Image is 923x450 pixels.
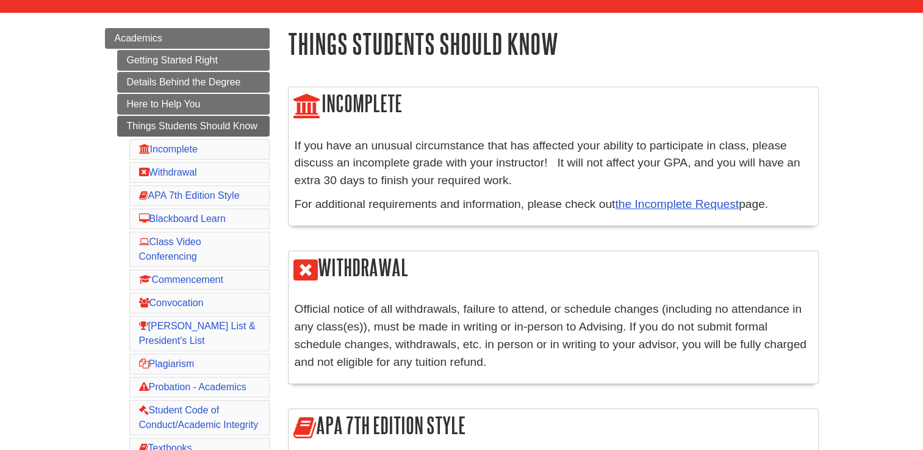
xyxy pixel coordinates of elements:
p: For additional requirements and information, please check out page. [295,196,812,213]
a: Blackboard Learn [139,213,226,224]
a: Things Students Should Know [117,116,270,137]
a: Incomplete [139,144,198,154]
a: Details Behind the Degree [117,72,270,93]
a: Commencement [139,274,223,285]
h2: Incomplete [289,87,818,122]
a: Here to Help You [117,94,270,115]
a: the Incomplete Request [615,198,739,210]
h2: Withdrawal [289,251,818,286]
p: Official notice of all withdrawals, failure to attend, or schedule changes (including no attendan... [295,301,812,371]
a: Getting Started Right [117,50,270,71]
a: Plagiarism [139,359,195,369]
h1: Things Students Should Know [288,28,819,59]
p: If you have an unusual circumstance that has affected your ability to participate in class, pleas... [295,137,812,190]
a: Academics [105,28,270,49]
a: [PERSON_NAME] List & President's List [139,321,256,346]
h2: APA 7th Edition Style [289,409,818,444]
a: Probation - Academics [139,382,246,392]
a: Withdrawal [139,167,197,177]
a: Student Code of Conduct/Academic Integrity [139,405,259,430]
a: Class Video Conferencing [139,237,201,262]
a: APA 7th Edition Style [139,190,240,201]
span: Academics [115,33,162,43]
a: Convocation [139,298,204,308]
